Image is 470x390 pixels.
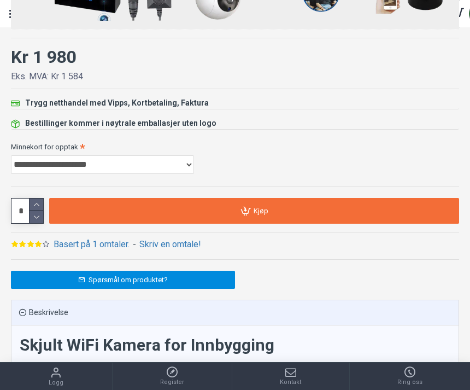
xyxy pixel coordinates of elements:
[133,239,136,249] b: -
[113,363,232,390] a: Register
[397,378,422,387] span: Ring oss
[49,379,63,388] span: Logg
[139,238,201,251] a: Skriv en omtale!
[11,300,459,325] a: Beskrivelse
[25,97,209,109] div: Trygg netthandel med Vipps, Kortbetaling, Faktura
[280,378,301,387] span: Kontakt
[232,363,349,390] a: Kontakt
[11,138,459,155] label: Minnekort for opptak
[254,207,268,214] span: Kjøp
[11,271,235,289] a: Spørsmål om produktet?
[20,334,450,357] h2: Skjult WiFi Kamera for Innbygging
[54,238,130,251] a: Basert på 1 omtaler.
[25,118,216,129] div: Bestillinger kommer i nøytrale emballasjer uten logo
[11,44,77,70] div: Kr 1 980
[160,378,184,387] span: Register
